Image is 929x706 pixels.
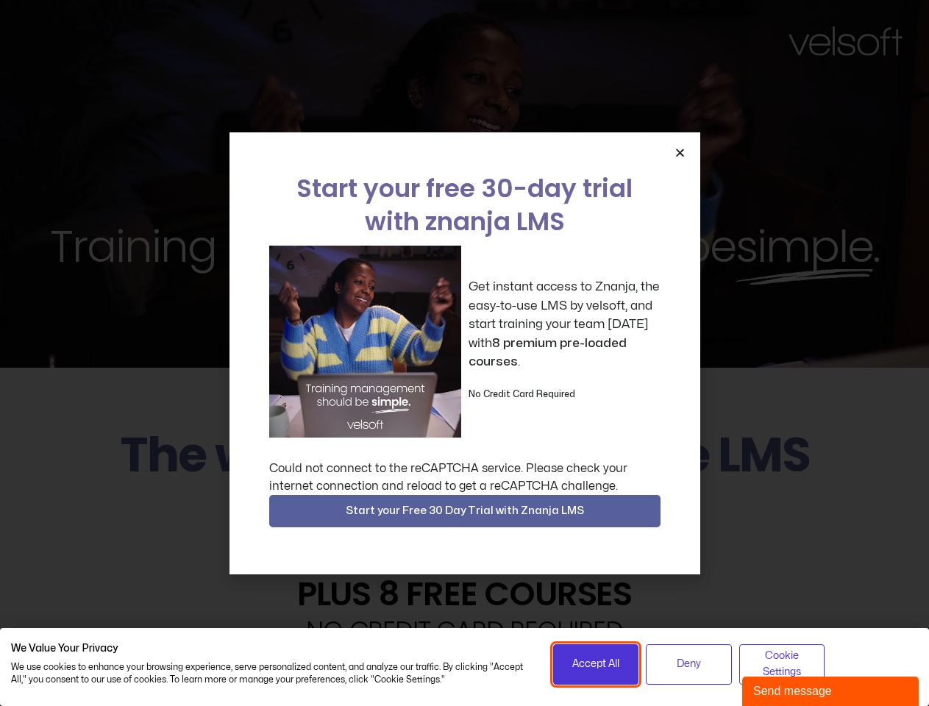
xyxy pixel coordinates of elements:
span: Start your Free 30 Day Trial with Znanja LMS [346,502,584,520]
strong: 8 premium pre-loaded courses [469,337,627,368]
h2: We Value Your Privacy [11,642,531,655]
span: Deny [677,656,701,672]
button: Adjust cookie preferences [739,644,825,685]
a: Close [674,147,686,158]
strong: No Credit Card Required [469,390,575,399]
button: Deny all cookies [646,644,732,685]
span: Accept All [572,656,619,672]
button: Start your Free 30 Day Trial with Znanja LMS [269,495,661,527]
img: a woman sitting at her laptop dancing [269,246,461,438]
span: Cookie Settings [749,648,816,681]
iframe: chat widget [742,674,922,706]
p: We use cookies to enhance your browsing experience, serve personalized content, and analyze our t... [11,661,531,686]
button: Accept all cookies [553,644,639,685]
h2: Start your free 30-day trial with znanja LMS [269,172,661,238]
div: Could not connect to the reCAPTCHA service. Please check your internet connection and reload to g... [269,460,661,495]
p: Get instant access to Znanja, the easy-to-use LMS by velsoft, and start training your team [DATE]... [469,277,661,371]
